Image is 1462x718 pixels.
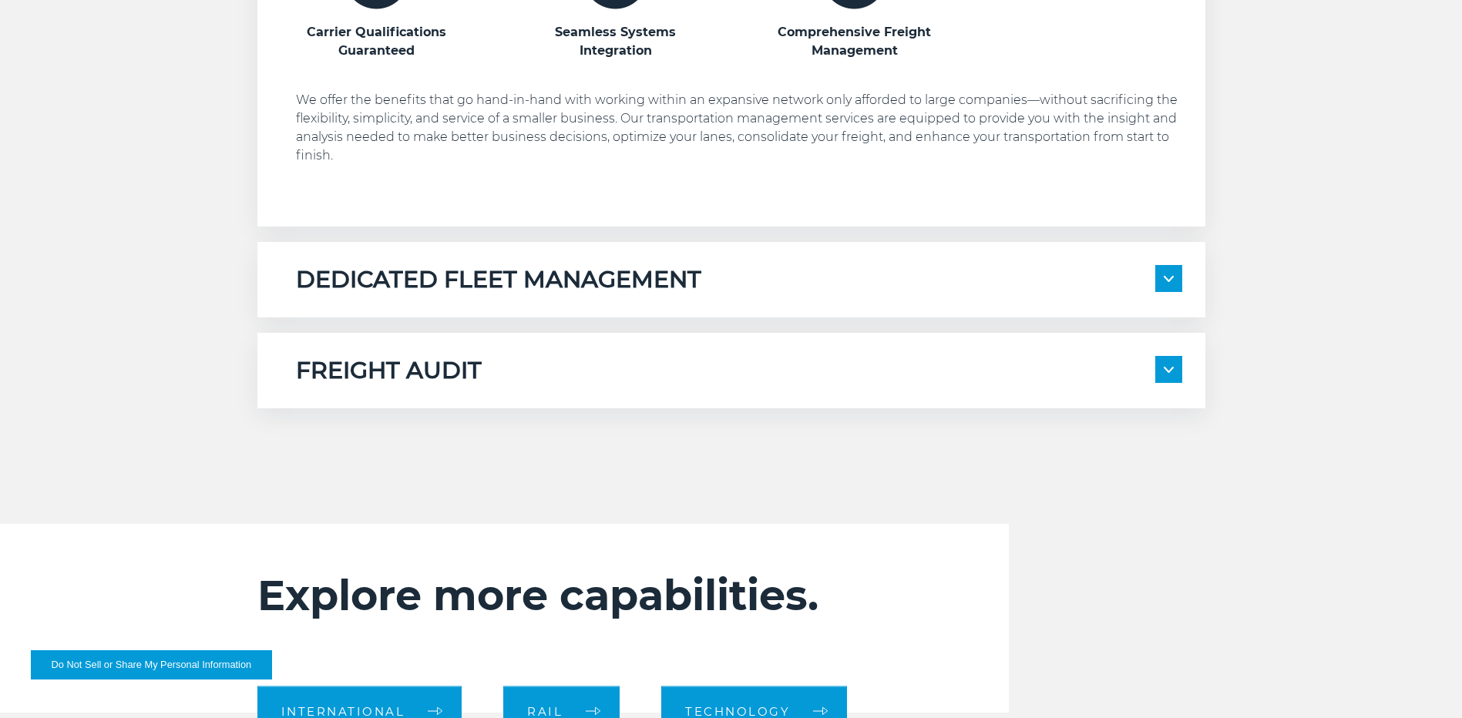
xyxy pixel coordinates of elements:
[774,23,936,60] h3: Comprehensive Freight Management
[1164,367,1174,373] img: arrow
[296,356,482,385] h5: FREIGHT AUDIT
[296,91,1182,165] p: We offer the benefits that go hand-in-hand with working within an expansive network only afforded...
[527,705,563,716] span: Rail
[296,23,458,60] h3: Carrier Qualifications Guaranteed
[1164,276,1174,282] img: arrow
[281,705,405,716] span: International
[535,23,697,60] h3: Seamless Systems Integration
[31,650,272,679] button: Do Not Sell or Share My Personal Information
[296,265,701,294] h5: DEDICATED FLEET MANAGEMENT
[257,570,916,621] h2: Explore more capabilities.
[685,705,790,716] span: Technology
